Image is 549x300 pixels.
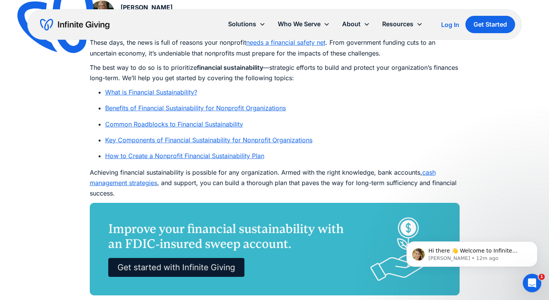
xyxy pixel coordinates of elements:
[105,120,243,128] a: Common Roadblocks to Financial Sustainability
[539,274,545,280] span: 1
[272,16,336,32] div: Who We Serve
[105,88,197,96] a: What is Financial Sustainability?
[376,16,429,32] div: Resources
[90,167,460,199] p: Achieving financial sustainability is possible for any organization. Armed with the right knowled...
[441,22,459,28] div: Log In
[342,19,361,29] div: About
[382,19,413,29] div: Resources
[197,64,263,71] strong: financial sustainability
[90,203,460,295] img: Improve your financial sustainability with an FDIC-insured sweep account. Get started with Infini...
[228,19,256,29] div: Solutions
[121,2,173,13] div: [PERSON_NAME]
[90,0,173,25] a: [PERSON_NAME][DATE]
[40,19,109,31] a: home
[465,16,515,33] a: Get Started
[278,19,321,29] div: Who We Serve
[105,104,286,112] a: Benefits of Financial Sustainability for Nonprofit Organizations
[395,225,549,279] iframe: Intercom notifications message
[246,39,326,46] a: needs a financial safety net
[441,20,459,29] a: Log In
[105,152,264,160] a: How to Create a Nonprofit Financial Sustainability Plan
[523,274,541,292] iframe: Intercom live chat
[222,16,272,32] div: Solutions
[105,136,312,144] a: Key Components of Financial Sustainability for Nonprofit Organizations
[336,16,376,32] div: About
[90,62,460,83] p: The best way to do so is to prioritize —strategic efforts to build and protect your organization’...
[90,37,460,58] p: These days, the news is full of reasons your nonprofit . From government funding cuts to an uncer...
